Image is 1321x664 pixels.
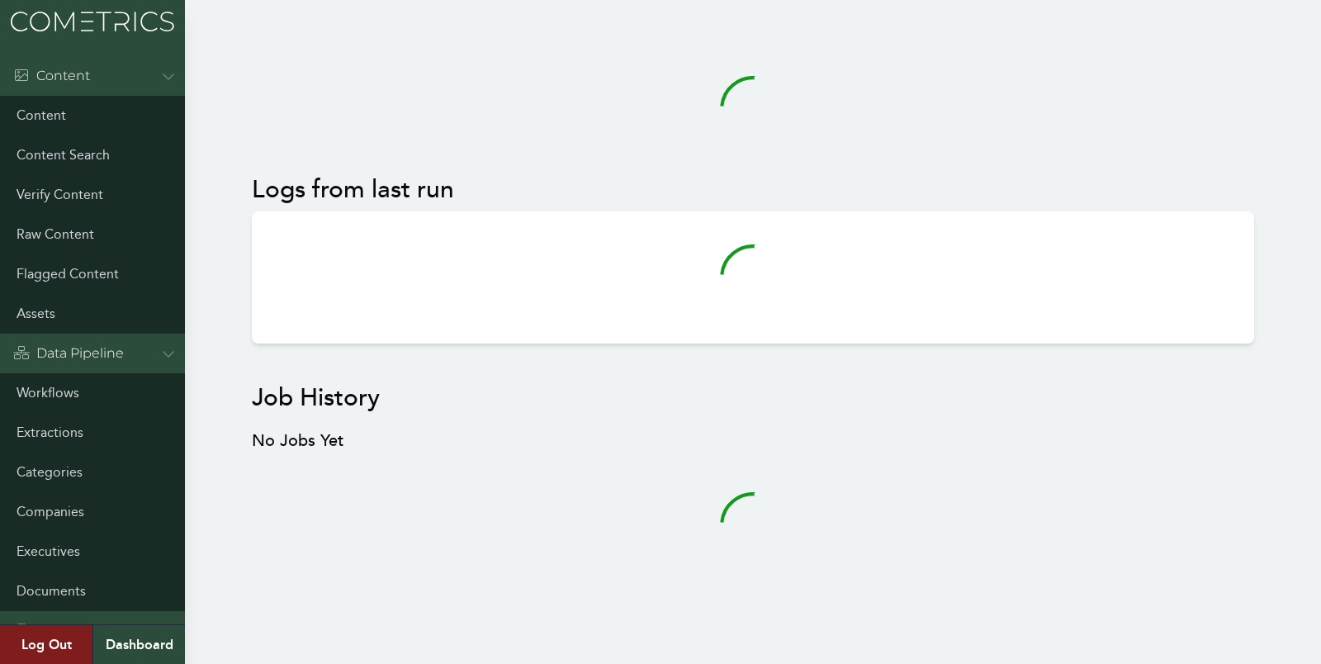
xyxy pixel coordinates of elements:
h2: Logs from last run [252,175,1253,205]
h3: No Jobs Yet [252,429,1253,453]
div: Data Pipeline [13,344,124,363]
h2: Job History [252,383,1253,413]
a: Dashboard [92,625,185,664]
svg: audio-loading [720,492,786,558]
svg: audio-loading [720,76,786,142]
div: Admin [13,621,81,641]
div: Content [13,66,90,86]
svg: audio-loading [720,244,786,311]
